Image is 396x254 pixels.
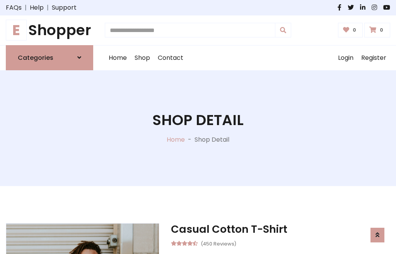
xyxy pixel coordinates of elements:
[6,22,93,39] h1: Shopper
[334,46,357,70] a: Login
[105,46,131,70] a: Home
[378,27,385,34] span: 0
[171,223,390,235] h3: Casual Cotton T-Shirt
[131,46,154,70] a: Shop
[22,3,30,12] span: |
[6,3,22,12] a: FAQs
[18,54,53,61] h6: Categories
[6,45,93,70] a: Categories
[167,135,185,144] a: Home
[6,20,27,41] span: E
[357,46,390,70] a: Register
[195,135,229,144] p: Shop Detail
[185,135,195,144] p: -
[338,23,363,37] a: 0
[44,3,52,12] span: |
[152,112,244,129] h1: Shop Detail
[201,239,236,248] small: (450 Reviews)
[351,27,358,34] span: 0
[154,46,187,70] a: Contact
[6,22,93,39] a: EShopper
[30,3,44,12] a: Help
[364,23,390,37] a: 0
[52,3,77,12] a: Support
